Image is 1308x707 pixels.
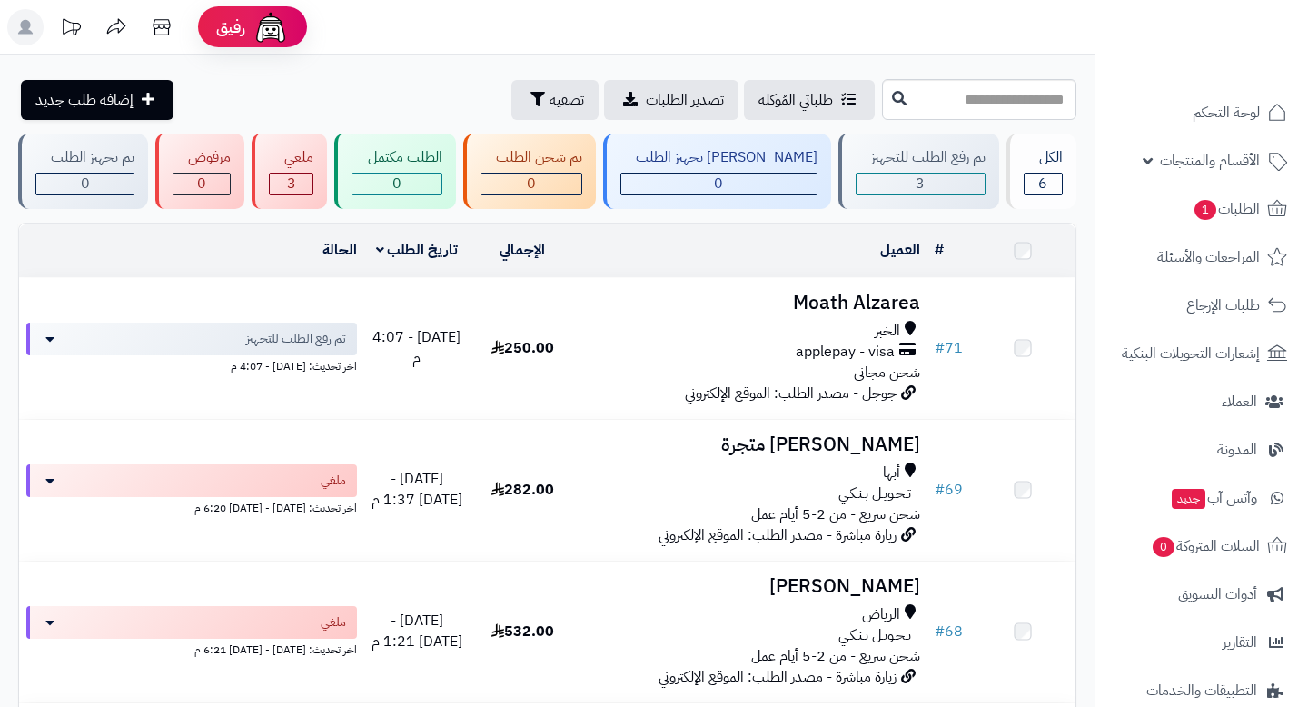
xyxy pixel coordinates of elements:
[751,503,920,525] span: شحن سريع - من 2-5 أيام عمل
[1003,134,1080,209] a: الكل6
[796,342,895,363] span: applepay - visa
[751,645,920,667] span: شحن سريع - من 2-5 أيام عمل
[1106,187,1297,231] a: الطلبات1
[659,524,897,546] span: زيارة مباشرة - مصدر الطلب: الموقع الإلكتروني
[1172,489,1205,509] span: جديد
[491,337,554,359] span: 250.00
[322,239,357,261] a: الحالة
[1178,582,1257,607] span: أدوات التسويق
[1106,621,1297,664] a: التقارير
[269,147,313,168] div: ملغي
[935,621,945,642] span: #
[197,173,206,194] span: 0
[392,173,401,194] span: 0
[35,147,134,168] div: تم تجهيز الطلب
[875,321,900,342] span: الخبر
[352,174,441,194] div: 0
[216,16,245,38] span: رفيق
[862,604,900,625] span: الرياض
[854,362,920,383] span: شحن مجاني
[26,355,357,374] div: اخر تحديث: [DATE] - 4:07 م
[916,173,925,194] span: 3
[1160,148,1260,174] span: الأقسام والمنتجات
[1106,476,1297,520] a: وآتس آبجديد
[1186,293,1260,318] span: طلبات الإرجاع
[1106,91,1297,134] a: لوحة التحكم
[1170,485,1257,511] span: وآتس آب
[744,80,875,120] a: طلباتي المُوكلة
[1038,173,1047,194] span: 6
[1106,524,1297,568] a: السلات المتروكة0
[1194,200,1216,220] span: 1
[1106,380,1297,423] a: العملاء
[621,174,817,194] div: 0
[173,147,231,168] div: مرفوض
[935,621,963,642] a: #68
[287,173,296,194] span: 3
[246,330,346,348] span: تم رفع الطلب للتجهيز
[248,134,331,209] a: ملغي 3
[835,134,1003,209] a: تم رفع الطلب للتجهيز 3
[481,147,582,168] div: تم شحن الطلب
[1222,389,1257,414] span: العملاء
[1217,437,1257,463] span: المدونة
[481,174,581,194] div: 0
[26,497,357,516] div: اخر تحديث: [DATE] - [DATE] 6:20 م
[935,239,944,261] a: #
[321,472,346,490] span: ملغي
[883,463,900,483] span: أبها
[331,134,459,209] a: الطلب مكتمل 0
[15,134,152,209] a: تم تجهيز الطلب 0
[491,621,554,642] span: 532.00
[1184,45,1291,84] img: logo-2.png
[81,173,90,194] span: 0
[1193,100,1260,125] span: لوحة التحكم
[36,174,134,194] div: 0
[599,134,835,209] a: [PERSON_NAME] تجهيز الطلب 0
[372,326,461,369] span: [DATE] - 4:07 م
[372,610,462,652] span: [DATE] - [DATE] 1:21 م
[838,625,911,646] span: تـحـويـل بـنـكـي
[1106,573,1297,616] a: أدوات التسويق
[21,80,173,120] a: إضافة طلب جديد
[1106,284,1297,327] a: طلبات الإرجاع
[604,80,738,120] a: تصدير الطلبات
[372,468,462,511] span: [DATE] - [DATE] 1:37 م
[1157,244,1260,270] span: المراجعات والأسئلة
[659,666,897,688] span: زيارة مباشرة - مصدر الطلب: الموقع الإلكتروني
[838,483,911,504] span: تـحـويـل بـنـكـي
[35,89,134,111] span: إضافة طلب جديد
[48,9,94,50] a: تحديثات المنصة
[646,89,724,111] span: تصدير الطلبات
[714,173,723,194] span: 0
[1223,630,1257,655] span: التقارير
[620,147,817,168] div: [PERSON_NAME] تجهيز الطلب
[856,147,986,168] div: تم رفع الطلب للتجهيز
[935,479,963,501] a: #69
[460,134,599,209] a: تم شحن الطلب 0
[550,89,584,111] span: تصفية
[582,434,919,455] h3: [PERSON_NAME] متجرة
[253,9,289,45] img: ai-face.png
[511,80,599,120] button: تصفية
[26,639,357,658] div: اخر تحديث: [DATE] - [DATE] 6:21 م
[527,173,536,194] span: 0
[857,174,985,194] div: 3
[582,576,919,597] h3: [PERSON_NAME]
[1122,341,1260,366] span: إشعارات التحويلات البنكية
[1153,537,1174,557] span: 0
[935,479,945,501] span: #
[582,293,919,314] h3: Moath Alzarea
[500,239,545,261] a: الإجمالي
[1193,196,1260,222] span: الطلبات
[935,337,945,359] span: #
[491,479,554,501] span: 282.00
[1106,428,1297,472] a: المدونة
[270,174,312,194] div: 3
[1106,235,1297,279] a: المراجعات والأسئلة
[1024,147,1063,168] div: الكل
[685,383,897,404] span: جوجل - مصدر الطلب: الموقع الإلكتروني
[321,613,346,632] span: ملغي
[376,239,459,261] a: تاريخ الطلب
[352,147,441,168] div: الطلب مكتمل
